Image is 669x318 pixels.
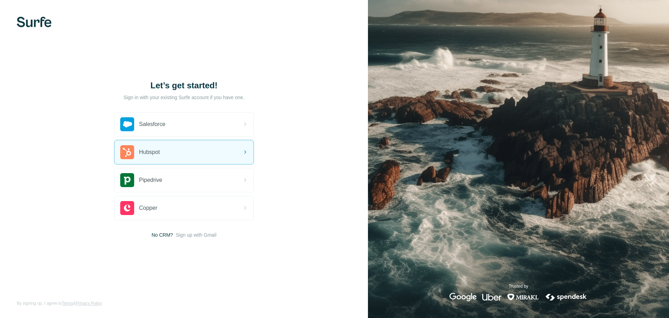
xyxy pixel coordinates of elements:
[139,176,162,184] span: Pipedrive
[139,120,166,128] span: Salesforce
[482,293,501,301] img: uber's logo
[507,293,539,301] img: mirakl's logo
[139,148,160,156] span: Hubspot
[120,173,134,187] img: pipedrive's logo
[509,283,528,289] p: Trusted by
[139,204,157,212] span: Copper
[176,231,216,238] button: Sign up with Gmail
[114,80,254,91] h1: Let’s get started!
[76,301,102,306] a: Privacy Policy
[545,293,588,301] img: spendesk's logo
[449,293,477,301] img: google's logo
[17,17,52,27] img: Surfe's logo
[120,201,134,215] img: copper's logo
[120,117,134,131] img: salesforce's logo
[17,300,102,306] span: By signing up, I agree to &
[120,145,134,159] img: hubspot's logo
[152,231,173,238] span: No CRM?
[62,301,73,306] a: Terms
[123,94,244,101] p: Sign in with your existing Surfe account if you have one.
